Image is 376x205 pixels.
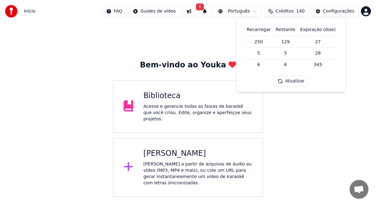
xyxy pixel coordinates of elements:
td: 28 [298,48,338,59]
td: 5 [273,48,298,59]
div: [PERSON_NAME] [143,149,252,159]
nav: breadcrumb [24,8,35,14]
td: 6 [273,59,298,71]
td: 129 [273,36,298,48]
td: 345 [298,59,338,71]
img: youka [5,5,18,18]
button: Créditos140 [264,6,309,17]
button: FAQ [102,6,126,17]
td: 5 [244,48,273,59]
span: 1 [196,3,204,10]
div: Acesse e gerencie todas as faixas de karaokê que você criou. Edite, organize e aperfeiçoe seus pr... [143,103,252,122]
button: Guides de vídeo [129,6,180,17]
td: 250 [244,36,273,48]
span: 140 [296,8,305,14]
td: 6 [244,59,273,71]
div: Biblioteca [143,91,252,101]
button: Configurações [311,6,358,17]
span: Início [24,8,35,14]
div: Bem-vindo ao Youka [140,60,236,70]
span: Créditos [276,8,294,14]
th: Expiração (dias) [298,24,338,36]
div: Bate-papo aberto [350,180,368,199]
div: Configurações [323,8,354,14]
td: 27 [298,36,338,48]
button: 1 [198,6,211,17]
div: [PERSON_NAME] a partir de arquivos de áudio ou vídeo (MP3, MP4 e mais), ou cole um URL para gerar... [143,161,252,186]
th: Restante [273,24,298,36]
button: Atualizar [274,76,309,87]
th: Recarregar [244,24,273,36]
